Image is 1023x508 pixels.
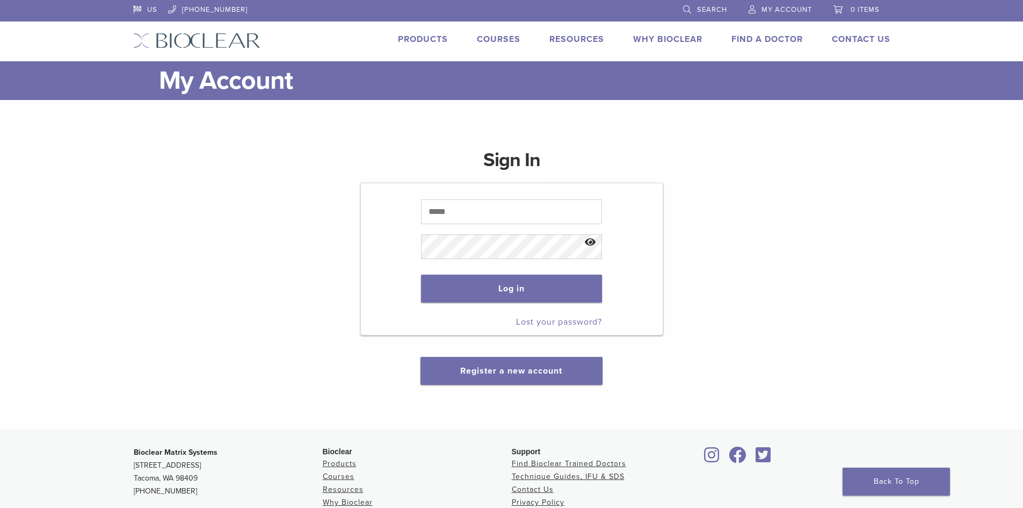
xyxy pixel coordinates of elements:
a: Bioclear [752,453,775,464]
a: Why Bioclear [323,498,373,507]
strong: Bioclear Matrix Systems [134,448,217,457]
h1: Sign In [483,147,540,182]
a: Lost your password? [516,317,602,327]
button: Log in [421,275,602,303]
a: Courses [323,472,354,481]
a: Resources [549,34,604,45]
span: Support [512,447,541,456]
span: 0 items [851,5,880,14]
a: Bioclear [701,453,723,464]
a: Resources [323,485,364,494]
p: [STREET_ADDRESS] Tacoma, WA 98409 [PHONE_NUMBER] [134,446,323,498]
span: Bioclear [323,447,352,456]
span: My Account [761,5,812,14]
a: Bioclear [725,453,750,464]
img: Bioclear [133,33,260,48]
a: Register a new account [460,366,562,376]
a: Find Bioclear Trained Doctors [512,459,626,468]
a: Products [323,459,357,468]
a: Technique Guides, IFU & SDS [512,472,625,481]
a: Back To Top [843,468,950,496]
a: Privacy Policy [512,498,564,507]
button: Show password [579,229,602,256]
a: Contact Us [832,34,890,45]
button: Register a new account [420,357,602,385]
a: Products [398,34,448,45]
a: Courses [477,34,520,45]
span: Search [697,5,727,14]
a: Contact Us [512,485,554,494]
a: Why Bioclear [633,34,702,45]
h1: My Account [159,61,890,100]
a: Find A Doctor [731,34,803,45]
